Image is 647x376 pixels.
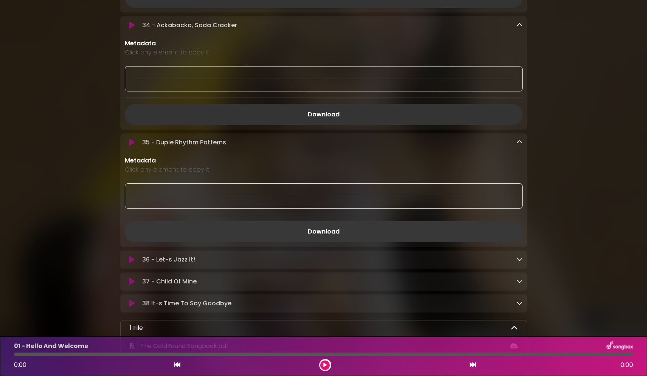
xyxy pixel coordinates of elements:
[125,48,523,57] p: Click any element to copy it
[125,221,523,242] a: Download
[14,361,26,369] span: 0:00
[142,277,197,286] p: 37 - Child Of Mine
[130,323,143,333] p: 1 File
[607,341,633,351] img: songbox-logo-white.png
[125,156,523,165] p: Metadata
[142,299,231,308] p: 38 It-s Time To Say Goodbye
[125,39,523,48] p: Metadata
[14,342,88,351] p: 01 - Hello And Welcome
[142,255,195,264] p: 36 - Let-s Jazz It!
[621,361,633,370] span: 0:00
[142,138,226,147] p: 35 - Duple Rhythm Patterns
[125,104,523,125] a: Download
[142,21,237,30] p: 34 - Ackabacka, Soda Cracker
[125,165,523,174] p: Click any element to copy it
